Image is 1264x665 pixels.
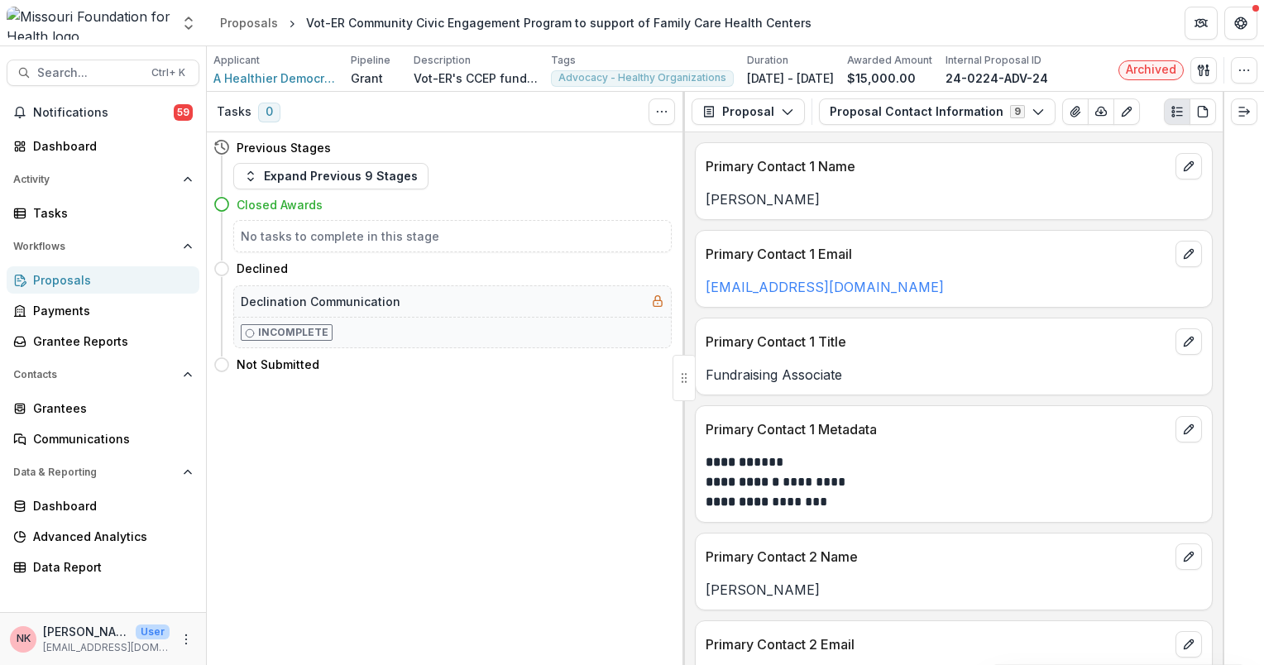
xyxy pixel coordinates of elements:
button: Plaintext view [1164,98,1190,125]
a: Proposals [7,266,199,294]
a: Data Report [7,553,199,581]
p: Fundraising Associate [706,365,1202,385]
button: Open Workflows [7,233,199,260]
button: Notifications59 [7,99,199,126]
button: edit [1175,416,1202,443]
span: Notifications [33,106,174,120]
div: Data Report [33,558,186,576]
a: Advanced Analytics [7,523,199,550]
div: Dashboard [33,497,186,514]
h4: Not Submitted [237,356,319,373]
button: More [176,629,196,649]
button: Toggle View Cancelled Tasks [649,98,675,125]
h4: Closed Awards [237,196,323,213]
span: 0 [258,103,280,122]
span: Data & Reporting [13,466,176,478]
div: Dashboard [33,137,186,155]
button: Open Contacts [7,361,199,388]
button: PDF view [1190,98,1216,125]
p: Primary Contact 1 Name [706,156,1169,176]
a: A Healthier Democracy [213,69,338,87]
p: Primary Contact 1 Title [706,332,1169,352]
button: Proposal Contact Information9 [819,98,1056,125]
h5: No tasks to complete in this stage [241,227,664,245]
button: Proposal [692,98,805,125]
p: Awarded Amount [847,53,932,68]
div: Grantee Reports [33,332,186,350]
p: 24-0224-ADV-24 [946,69,1048,87]
p: User [136,624,170,639]
div: Grantees [33,399,186,417]
a: Grantee Reports [7,328,199,355]
a: Tasks [7,199,199,227]
button: Expand right [1231,98,1257,125]
p: Duration [747,53,788,68]
p: [DATE] - [DATE] [747,69,834,87]
span: Contacts [13,369,176,380]
button: Expand Previous 9 Stages [233,163,429,189]
div: Proposals [33,271,186,289]
p: [PERSON_NAME] [706,580,1202,600]
img: Missouri Foundation for Health logo [7,7,170,40]
p: [EMAIL_ADDRESS][DOMAIN_NAME] [43,640,170,655]
div: Payments [33,302,186,319]
a: Payments [7,297,199,324]
p: Primary Contact 2 Email [706,634,1169,654]
h3: Tasks [217,105,251,119]
button: Search... [7,60,199,86]
button: edit [1175,241,1202,267]
div: Communications [33,430,186,447]
span: Activity [13,174,176,185]
p: Description [414,53,471,68]
div: Ctrl + K [148,64,189,82]
h5: Declination Communication [241,293,400,310]
p: Primary Contact 1 Email [706,244,1169,264]
button: View Attached Files [1062,98,1089,125]
p: Grant [351,69,383,87]
p: [PERSON_NAME] [43,623,129,640]
p: Incomplete [258,325,328,340]
button: edit [1175,328,1202,355]
p: Internal Proposal ID [946,53,1041,68]
div: Nancy Kelley [17,634,31,644]
button: Get Help [1224,7,1257,40]
button: edit [1175,543,1202,570]
h4: Declined [237,260,288,277]
button: Open Data & Reporting [7,459,199,486]
a: Communications [7,425,199,452]
p: $15,000.00 [847,69,916,87]
button: Open Activity [7,166,199,193]
a: Proposals [213,11,285,35]
p: [PERSON_NAME] [706,189,1202,209]
span: Workflows [13,241,176,252]
div: Tasks [33,204,186,222]
p: Tags [551,53,576,68]
h4: Previous Stages [237,139,331,156]
span: Archived [1126,63,1176,77]
a: Dashboard [7,492,199,519]
p: Vot-ER's CCEP funds health centers to integrate nonpartisan civic engagement tools and programs i... [414,69,538,87]
span: Search... [37,66,141,80]
nav: breadcrumb [213,11,818,35]
a: Dashboard [7,132,199,160]
div: Proposals [220,14,278,31]
p: Applicant [213,53,260,68]
p: Primary Contact 1 Metadata [706,419,1169,439]
button: Partners [1185,7,1218,40]
a: Grantees [7,395,199,422]
button: edit [1175,631,1202,658]
p: Pipeline [351,53,390,68]
a: [EMAIL_ADDRESS][DOMAIN_NAME] [706,279,944,295]
button: Edit as form [1113,98,1140,125]
div: Vot-ER Community Civic Engagement Program to support of Family Care Health Centers [306,14,812,31]
button: edit [1175,153,1202,179]
span: Advocacy - Healthy Organizations [558,72,726,84]
span: 59 [174,104,193,121]
div: Advanced Analytics [33,528,186,545]
button: Open entity switcher [177,7,200,40]
p: Primary Contact 2 Name [706,547,1169,567]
